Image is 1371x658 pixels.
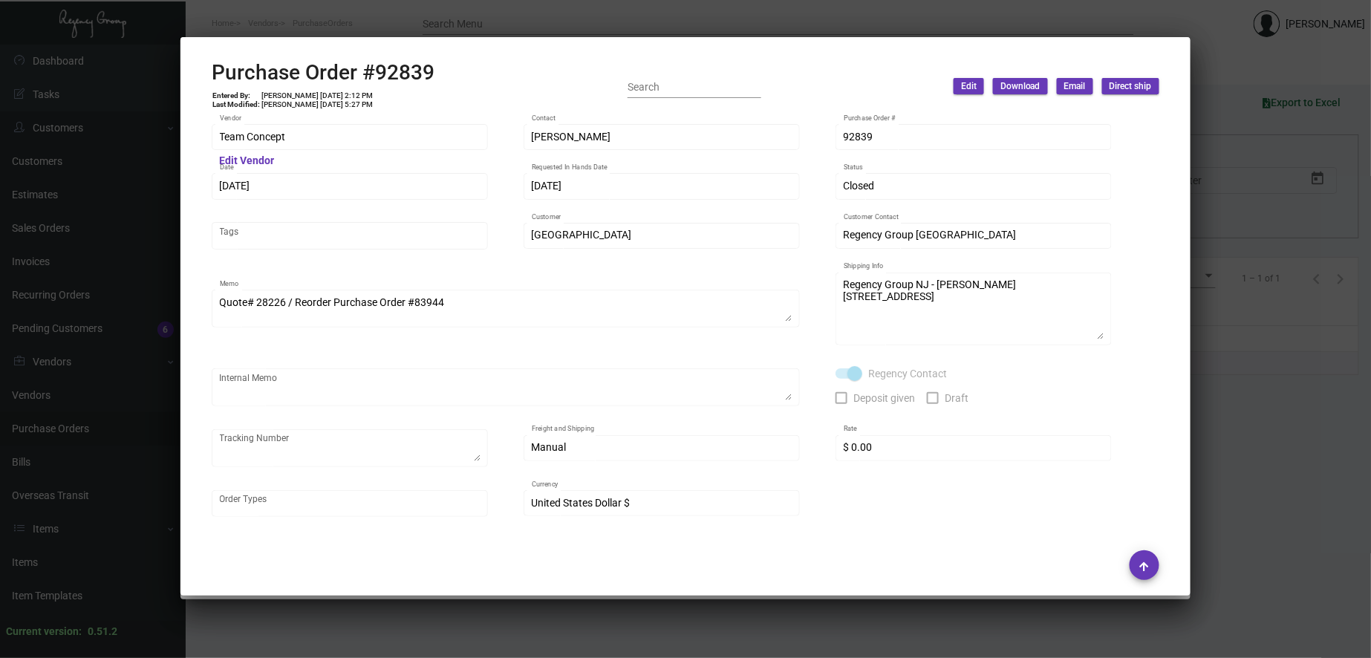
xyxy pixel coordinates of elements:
[993,78,1048,94] button: Download
[6,624,82,639] div: Current version:
[945,389,968,407] span: Draft
[1064,80,1086,93] span: Email
[212,60,434,85] h2: Purchase Order #92839
[853,389,915,407] span: Deposit given
[844,180,875,192] span: Closed
[261,91,374,100] td: [PERSON_NAME] [DATE] 2:12 PM
[868,365,947,382] span: Regency Contact
[1102,78,1159,94] button: Direct ship
[212,91,261,100] td: Entered By:
[212,100,261,109] td: Last Modified:
[1000,80,1041,93] span: Download
[954,78,984,94] button: Edit
[220,155,275,167] mat-hint: Edit Vendor
[1110,80,1152,93] span: Direct ship
[532,441,567,453] span: Manual
[961,80,977,93] span: Edit
[1057,78,1093,94] button: Email
[88,624,117,639] div: 0.51.2
[261,100,374,109] td: [PERSON_NAME] [DATE] 5:27 PM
